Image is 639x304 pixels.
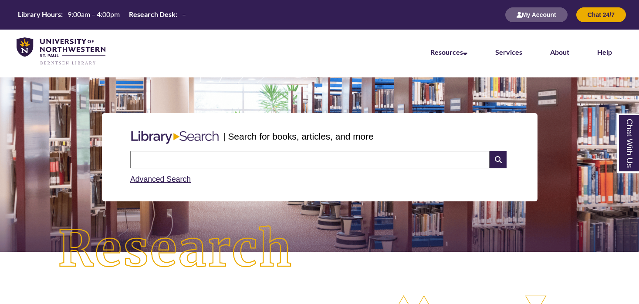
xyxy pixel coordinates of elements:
a: About [550,48,569,56]
a: My Account [505,11,568,18]
a: Help [597,48,612,56]
span: 9:00am – 4:00pm [68,10,120,18]
button: Chat 24/7 [576,7,626,22]
th: Library Hours: [14,10,64,19]
img: Research [32,200,319,299]
img: Libary Search [127,127,223,147]
table: Hours Today [14,10,189,19]
a: Services [495,48,522,56]
a: Hours Today [14,10,189,20]
a: Chat 24/7 [576,11,626,18]
i: Search [490,151,506,168]
a: Resources [430,48,467,56]
th: Research Desk: [125,10,179,19]
span: – [182,10,186,18]
a: Advanced Search [130,175,191,184]
img: UNWSP Library Logo [17,37,105,66]
button: My Account [505,7,568,22]
p: | Search for books, articles, and more [223,130,373,143]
